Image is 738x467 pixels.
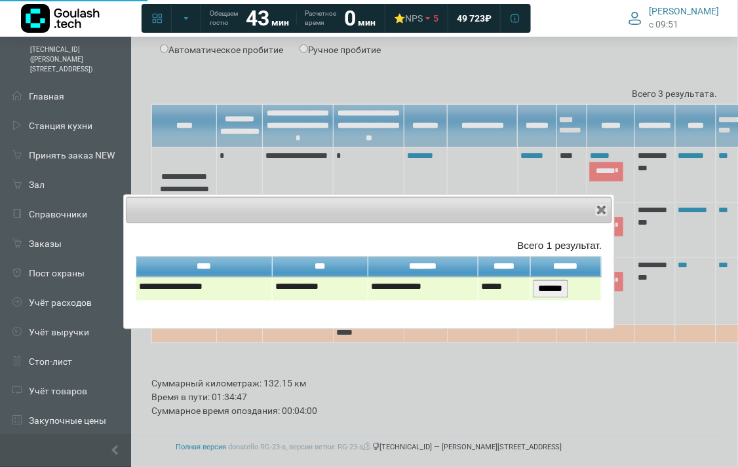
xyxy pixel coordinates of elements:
span: Расчетное время [305,9,336,28]
a: Обещаем гостю 43 мин Расчетное время 0 мин [202,7,383,30]
img: Логотип компании Goulash.tech [21,4,100,33]
span: [PERSON_NAME] [650,5,720,17]
span: 5 [433,12,438,24]
span: ₽ [485,12,492,24]
div: Всего 1 результат. [136,238,602,253]
button: [PERSON_NAME] c 09:51 [621,3,728,33]
span: мин [271,17,289,28]
span: NPS [405,13,423,24]
div: ⭐ [394,12,423,24]
span: мин [358,17,376,28]
span: 49 723 [457,12,485,24]
strong: 43 [246,6,269,31]
a: 49 723 ₽ [449,7,499,30]
a: ⭐NPS 5 [386,7,446,30]
span: Обещаем гостю [210,9,238,28]
button: Close [595,204,608,217]
strong: 0 [344,6,356,31]
span: c 09:51 [650,18,679,31]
